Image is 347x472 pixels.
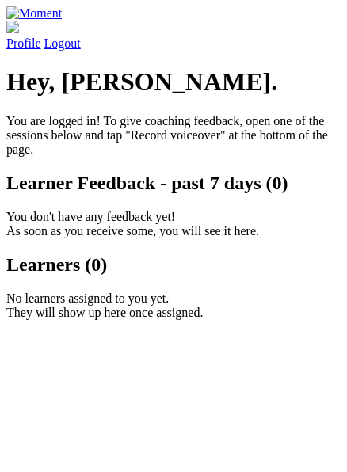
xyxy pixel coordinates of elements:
[6,6,62,21] img: Moment
[6,67,341,97] h1: Hey, [PERSON_NAME].
[6,254,341,276] h2: Learners (0)
[6,291,341,320] p: No learners assigned to you yet. They will show up here once assigned.
[44,36,81,50] a: Logout
[6,21,19,33] img: default_avatar-b4e2223d03051bc43aaaccfb402a43260a3f17acc7fafc1603fdf008d6cba3c9.png
[6,21,341,50] a: Profile
[6,173,341,194] h2: Learner Feedback - past 7 days (0)
[6,114,341,157] p: You are logged in! To give coaching feedback, open one of the sessions below and tap "Record voic...
[6,210,341,238] p: You don't have any feedback yet! As soon as you receive some, you will see it here.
